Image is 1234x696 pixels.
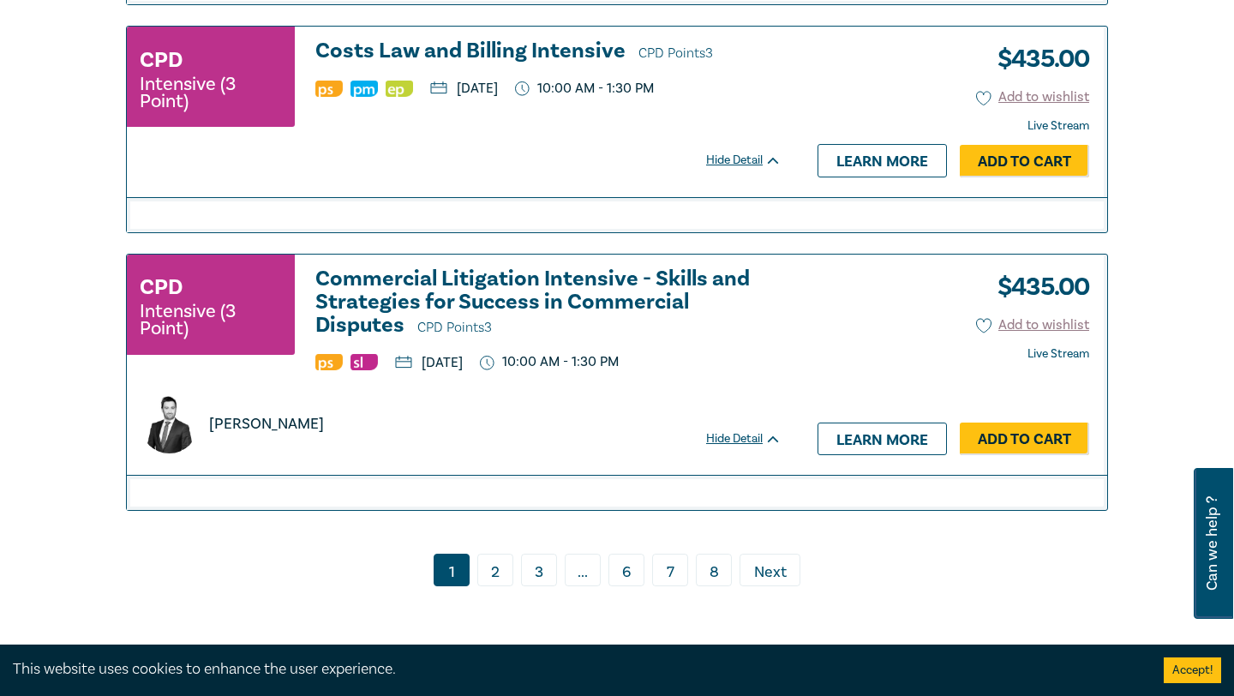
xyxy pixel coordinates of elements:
[985,39,1089,79] h3: $ 435.00
[315,354,343,370] img: Professional Skills
[386,81,413,97] img: Ethics & Professional Responsibility
[140,45,183,75] h3: CPD
[638,45,713,62] span: CPD Points 3
[140,272,183,303] h3: CPD
[13,658,1138,681] div: This website uses cookies to enhance the user experience.
[315,39,782,65] h3: Costs Law and Billing Intensive
[477,554,513,586] a: 2
[565,554,601,586] span: ...
[1164,657,1221,683] button: Accept cookies
[315,39,782,65] a: Costs Law and Billing Intensive CPD Points3
[141,396,198,453] img: https://s3.ap-southeast-2.amazonaws.com/leo-cussen-store-production-content/Contacts/Adam%20John%...
[140,75,282,110] small: Intensive (3 Point)
[960,145,1089,177] a: Add to Cart
[350,81,378,97] img: Practice Management & Business Skills
[209,413,324,435] p: [PERSON_NAME]
[740,554,800,586] a: Next
[652,554,688,586] a: 7
[696,554,732,586] a: 8
[608,554,644,586] a: 6
[515,81,654,97] p: 10:00 AM - 1:30 PM
[1204,478,1220,609] span: Can we help ?
[1027,118,1089,134] strong: Live Stream
[480,354,619,370] p: 10:00 AM - 1:30 PM
[818,423,947,455] a: Learn more
[1027,346,1089,362] strong: Live Stream
[315,81,343,97] img: Professional Skills
[521,554,557,586] a: 3
[140,303,282,337] small: Intensive (3 Point)
[434,554,470,586] a: 1
[350,354,378,370] img: Substantive Law
[976,87,1090,107] button: Add to wishlist
[417,319,492,336] span: CPD Points 3
[395,356,463,369] p: [DATE]
[706,152,800,169] div: Hide Detail
[976,315,1090,335] button: Add to wishlist
[818,144,947,177] a: Learn more
[960,423,1089,455] a: Add to Cart
[706,430,800,447] div: Hide Detail
[754,561,787,584] span: Next
[315,267,782,339] h3: Commercial Litigation Intensive - Skills and Strategies for Success in Commercial Disputes
[430,81,498,95] p: [DATE]
[315,267,782,339] a: Commercial Litigation Intensive - Skills and Strategies for Success in Commercial Disputes CPD Po...
[985,267,1089,307] h3: $ 435.00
